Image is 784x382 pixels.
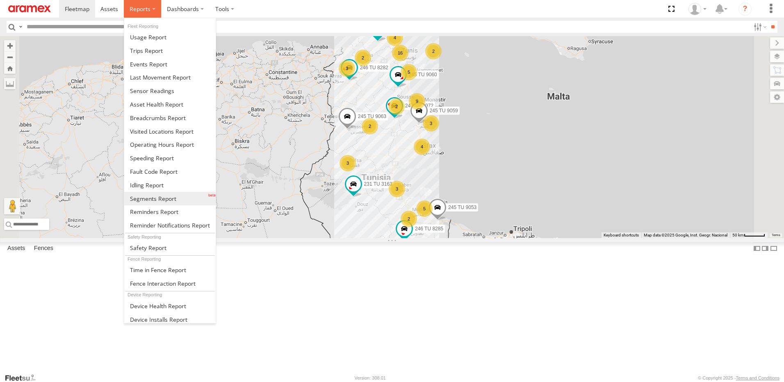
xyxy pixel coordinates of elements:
div: 3 [389,181,405,197]
div: 2 [355,50,371,66]
a: Segments Report [124,192,216,205]
div: 3 [339,60,355,77]
a: Trips Report [124,44,216,57]
a: Usage Report [124,30,216,44]
span: 50 km [732,233,744,237]
a: Idling Report [124,178,216,192]
a: Breadcrumbs Report [124,111,216,125]
a: Fence Interaction Report [124,277,216,290]
a: Visit our Website [5,374,42,382]
span: 245 TU 9060 [409,72,437,77]
a: Terms (opens in new tab) [772,234,780,237]
div: © Copyright 2025 - [698,375,779,380]
div: 2 [388,98,405,115]
label: Dock Summary Table to the Left [753,242,761,254]
button: Zoom in [4,40,16,51]
a: Last Movement Report [124,70,216,84]
span: 246 TU 8285 [415,226,443,232]
span: 245 TU 9053 [448,205,476,210]
label: Search Filter Options [750,21,768,33]
div: Version: 308.01 [355,375,386,380]
div: 5 [401,64,417,80]
a: Device Installs Report [124,313,216,326]
button: Drag Pegman onto the map to open Street View [4,198,21,214]
a: Asset Operating Hours Report [124,138,216,151]
button: Zoom out [4,51,16,63]
a: Time in Fences Report [124,263,216,277]
a: Terms and Conditions [736,375,779,380]
a: Full Events Report [124,57,216,71]
span: 245 TU 9059 [430,108,458,114]
div: 2 [401,211,417,227]
div: 2 [362,118,378,134]
a: Sensor Readings [124,84,216,98]
a: Reminders Report [124,205,216,219]
div: 2 [425,43,442,59]
a: Asset Health Report [124,98,216,111]
img: aramex-logo.svg [8,5,51,12]
span: 247 TU 9972 [405,102,433,108]
label: Measure [4,78,16,89]
span: 231 TU 3163 [364,181,392,187]
a: Visited Locations Report [124,125,216,138]
a: Fault Code Report [124,165,216,178]
button: Map Scale: 50 km per 48 pixels [730,232,768,238]
a: Safety Report [124,241,216,255]
label: Fences [30,243,57,254]
div: 9 [409,93,425,109]
button: Zoom Home [4,63,16,74]
a: Fleet Speed Report [124,151,216,165]
span: 245 TU 9063 [358,114,386,119]
div: 16 [392,45,408,61]
label: Hide Summary Table [770,242,778,254]
label: Search Query [17,21,24,33]
label: Map Settings [770,91,784,103]
button: Keyboard shortcuts [604,232,639,238]
div: 5 [416,200,433,217]
a: Service Reminder Notifications Report [124,218,216,232]
div: 3 [423,115,439,132]
label: Dock Summary Table to the Right [761,242,769,254]
span: Map data ©2025 Google, Inst. Geogr. Nacional [644,233,727,237]
div: 4 [414,139,430,155]
label: Assets [3,243,29,254]
div: Ahmed Khanfir [686,3,709,15]
div: 4 [387,30,403,46]
a: Device Health Report [124,299,216,313]
i: ? [738,2,752,16]
span: 246 TU 8282 [360,65,388,70]
div: 3 [340,155,356,171]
